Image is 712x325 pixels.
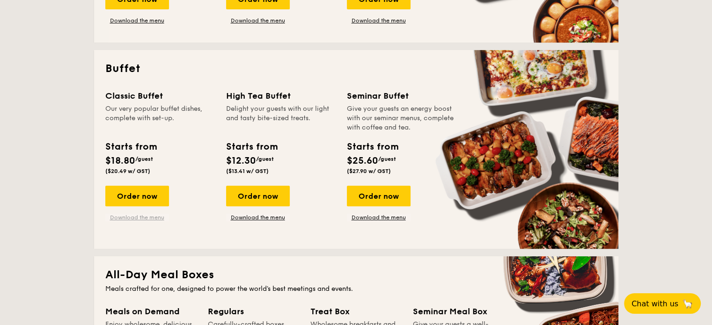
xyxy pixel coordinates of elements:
[105,104,215,132] div: Our very popular buffet dishes, complete with set-up.
[105,214,169,221] a: Download the menu
[226,155,256,166] span: $12.30
[631,299,678,308] span: Chat with us
[347,168,391,174] span: ($27.90 w/ GST)
[378,156,396,162] span: /guest
[226,214,290,221] a: Download the menu
[682,298,693,309] span: 🦙
[624,293,701,314] button: Chat with us🦙
[347,89,456,102] div: Seminar Buffet
[347,155,378,166] span: $25.60
[105,168,150,174] span: ($20.49 w/ GST)
[208,305,299,318] div: Regulars
[347,17,411,24] a: Download the menu
[256,156,274,162] span: /guest
[226,104,336,132] div: Delight your guests with our light and tasty bite-sized treats.
[135,156,153,162] span: /guest
[226,89,336,102] div: High Tea Buffet
[105,186,169,206] div: Order now
[105,17,169,24] a: Download the menu
[310,305,402,318] div: Treat Box
[105,305,197,318] div: Meals on Demand
[413,305,504,318] div: Seminar Meal Box
[105,284,607,294] div: Meals crafted for one, designed to power the world's best meetings and events.
[105,267,607,282] h2: All-Day Meal Boxes
[347,186,411,206] div: Order now
[105,140,156,154] div: Starts from
[226,140,277,154] div: Starts from
[105,61,607,76] h2: Buffet
[347,104,456,132] div: Give your guests an energy boost with our seminar menus, complete with coffee and tea.
[347,214,411,221] a: Download the menu
[105,155,135,166] span: $18.80
[105,89,215,102] div: Classic Buffet
[347,140,398,154] div: Starts from
[226,168,269,174] span: ($13.41 w/ GST)
[226,17,290,24] a: Download the menu
[226,186,290,206] div: Order now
